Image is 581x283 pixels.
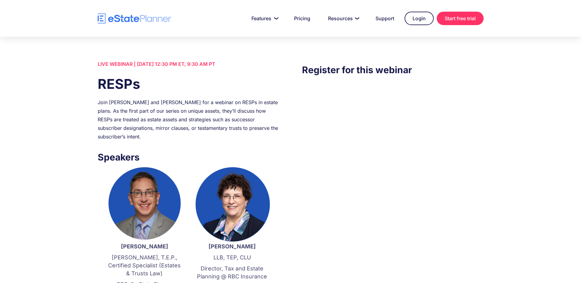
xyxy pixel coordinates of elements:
[98,98,279,141] div: Join [PERSON_NAME] and [PERSON_NAME] for a webinar on RESPs in estate plans. As the first part of...
[121,243,168,250] strong: [PERSON_NAME]
[321,12,365,25] a: Resources
[209,243,256,250] strong: [PERSON_NAME]
[302,89,483,199] iframe: Form 0
[107,254,182,277] p: [PERSON_NAME], T.E.P., Certified Specialist (Estates & Trusts Law)
[244,12,284,25] a: Features
[368,12,402,25] a: Support
[287,12,318,25] a: Pricing
[98,60,279,68] div: LIVE WEBINAR | [DATE] 12:30 PM ET, 9:30 AM PT
[98,150,279,164] h3: Speakers
[405,12,434,25] a: Login
[98,74,279,93] h1: RESPs
[98,13,171,24] a: home
[302,63,483,77] h3: Register for this webinar
[194,265,270,281] p: Director, Tax and Estate Planning @ RBC Insurance
[194,254,270,262] p: LLB, TEP, CLU
[437,12,484,25] a: Start free trial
